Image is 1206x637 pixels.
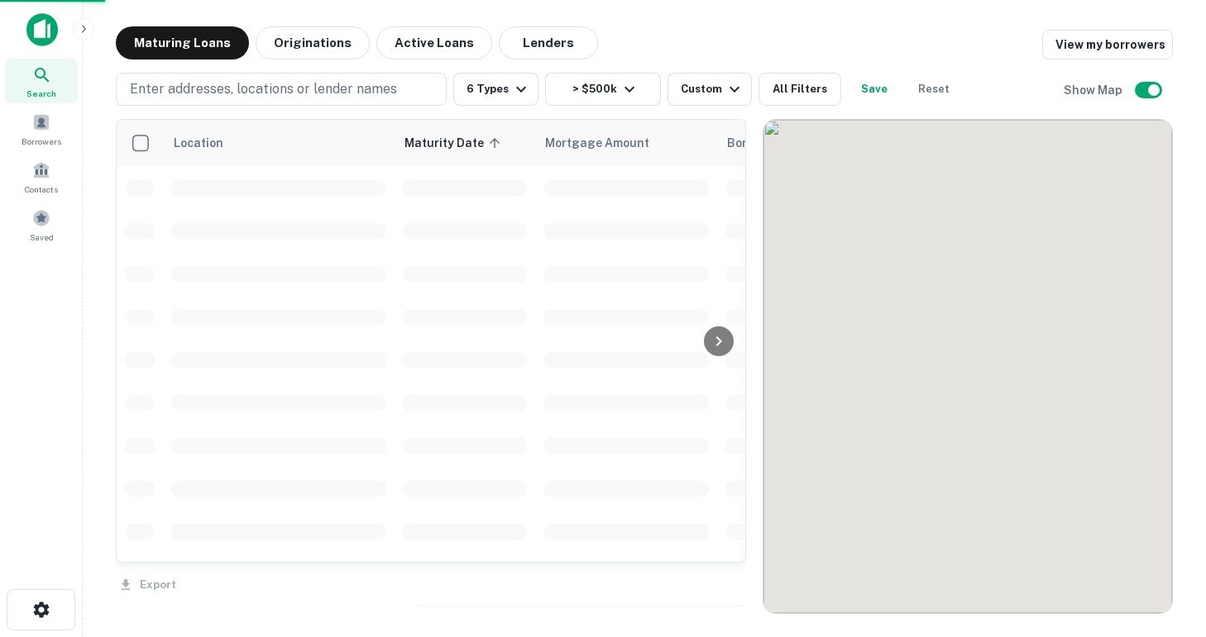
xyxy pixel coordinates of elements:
[1042,30,1173,59] a: View my borrowers
[5,59,78,103] a: Search
[668,73,752,106] button: Custom
[5,202,78,247] a: Saved
[1123,505,1206,584] iframe: Chat Widget
[163,120,395,166] th: Location
[5,154,78,199] a: Contacts
[404,133,505,153] span: Maturity Date
[848,73,901,106] button: Save your search to get updates of matches that match your search criteria.
[26,13,58,46] img: capitalize-icon.png
[25,183,58,196] span: Contacts
[22,135,61,148] span: Borrowers
[545,73,661,106] button: > $500k
[907,73,960,106] button: Reset
[376,26,492,59] button: Active Loans
[116,26,249,59] button: Maturing Loans
[5,107,78,151] a: Borrowers
[173,133,223,153] span: Location
[116,73,447,106] button: Enter addresses, locations or lender names
[395,120,535,166] th: Maturity Date
[453,73,538,106] button: 6 Types
[130,79,397,99] p: Enter addresses, locations or lender names
[499,26,598,59] button: Lenders
[681,79,744,99] div: Custom
[763,120,1172,613] div: 0
[535,120,717,166] th: Mortgage Amount
[759,73,841,106] button: All Filters
[256,26,370,59] button: Originations
[545,133,671,153] span: Mortgage Amount
[1064,81,1125,99] h6: Show Map
[30,231,54,244] span: Saved
[26,87,56,100] span: Search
